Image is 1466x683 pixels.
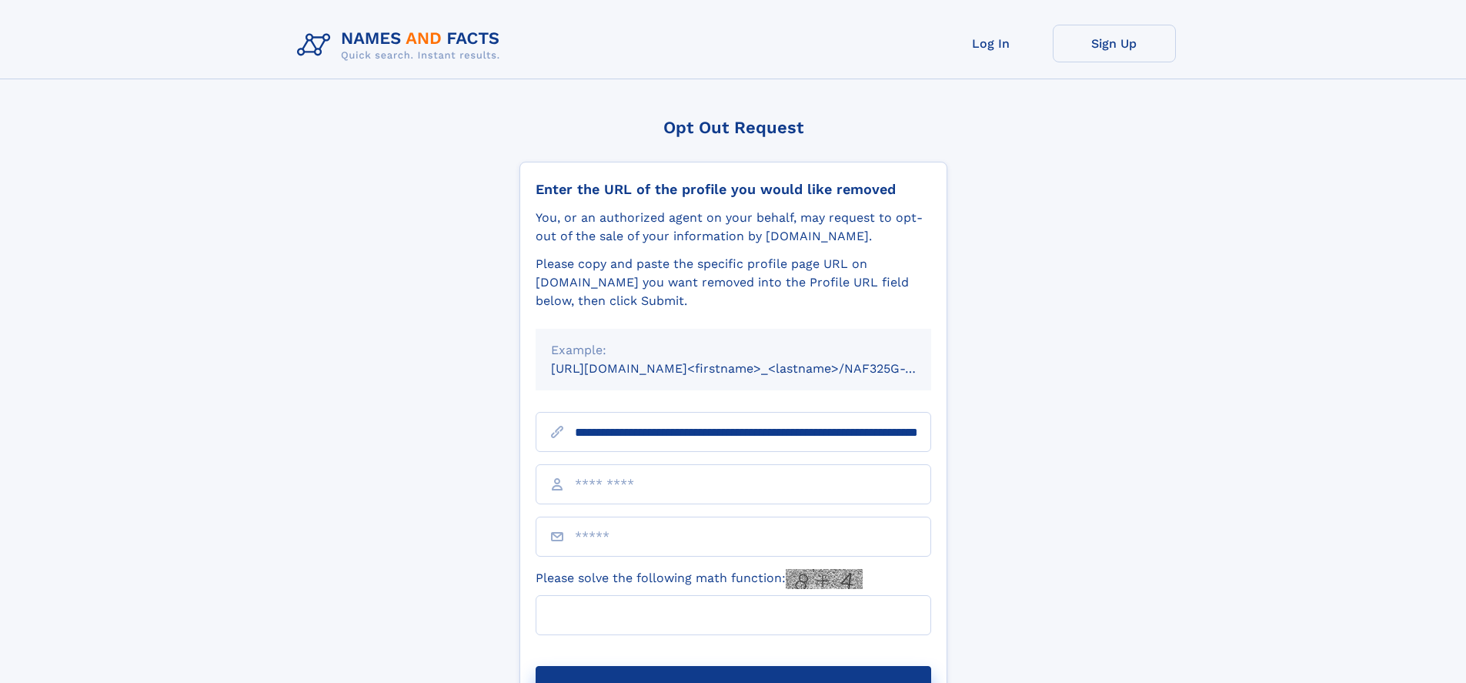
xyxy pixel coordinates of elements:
[1053,25,1176,62] a: Sign Up
[551,341,916,360] div: Example:
[536,569,863,589] label: Please solve the following math function:
[551,361,960,376] small: [URL][DOMAIN_NAME]<firstname>_<lastname>/NAF325G-xxxxxxxx
[536,209,931,246] div: You, or an authorized agent on your behalf, may request to opt-out of the sale of your informatio...
[291,25,513,66] img: Logo Names and Facts
[930,25,1053,62] a: Log In
[536,181,931,198] div: Enter the URL of the profile you would like removed
[536,255,931,310] div: Please copy and paste the specific profile page URL on [DOMAIN_NAME] you want removed into the Pr...
[519,118,947,137] div: Opt Out Request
